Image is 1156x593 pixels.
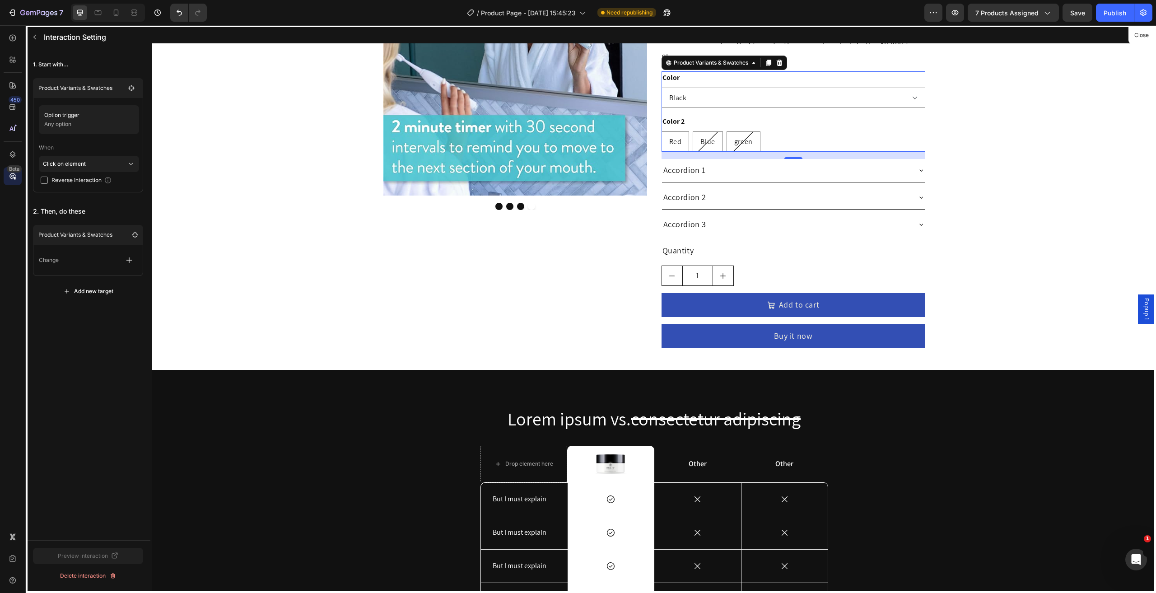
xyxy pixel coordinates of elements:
button: Delete interaction [33,568,143,584]
div: Publish [1104,8,1126,18]
p: 7 [59,7,63,18]
p: Product Variants & Swatches [38,84,125,93]
span: 1 [1144,535,1151,542]
button: Publish [1096,4,1134,22]
div: Delete interaction [60,572,117,580]
p: Product Variants & Swatches [38,230,112,239]
div: 450 [9,96,22,103]
span: / [477,8,479,18]
div: Undo/Redo [170,4,207,22]
button: 7 products assigned [968,4,1059,22]
iframe: Intercom live chat [1125,549,1147,570]
span: Reverse Interaction [51,176,102,185]
button: Close [1130,29,1152,42]
p: Change [39,256,59,265]
span: Need republishing [606,9,653,17]
button: Add new target [33,283,143,299]
button: Save [1063,4,1092,22]
span: Preview interaction [58,551,108,560]
span: 7 products assigned [975,8,1039,18]
p: Any option [44,120,117,129]
button: Preview interaction [33,548,143,564]
p: Click on element [43,156,127,172]
p: Option trigger [44,111,117,120]
p: Interaction Setting [44,32,121,42]
p: 1. Start with... [33,56,143,73]
div: Add new target [63,287,113,295]
span: Product Page - [DATE] 15:45:23 [481,8,576,18]
p: When [39,140,139,156]
iframe: To enrich screen reader interactions, please activate Accessibility in Grammarly extension settings [152,25,1156,593]
div: Beta [7,165,22,173]
p: 2. Then, do these [33,203,143,219]
span: Save [1070,9,1085,17]
button: 7 [4,4,67,22]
